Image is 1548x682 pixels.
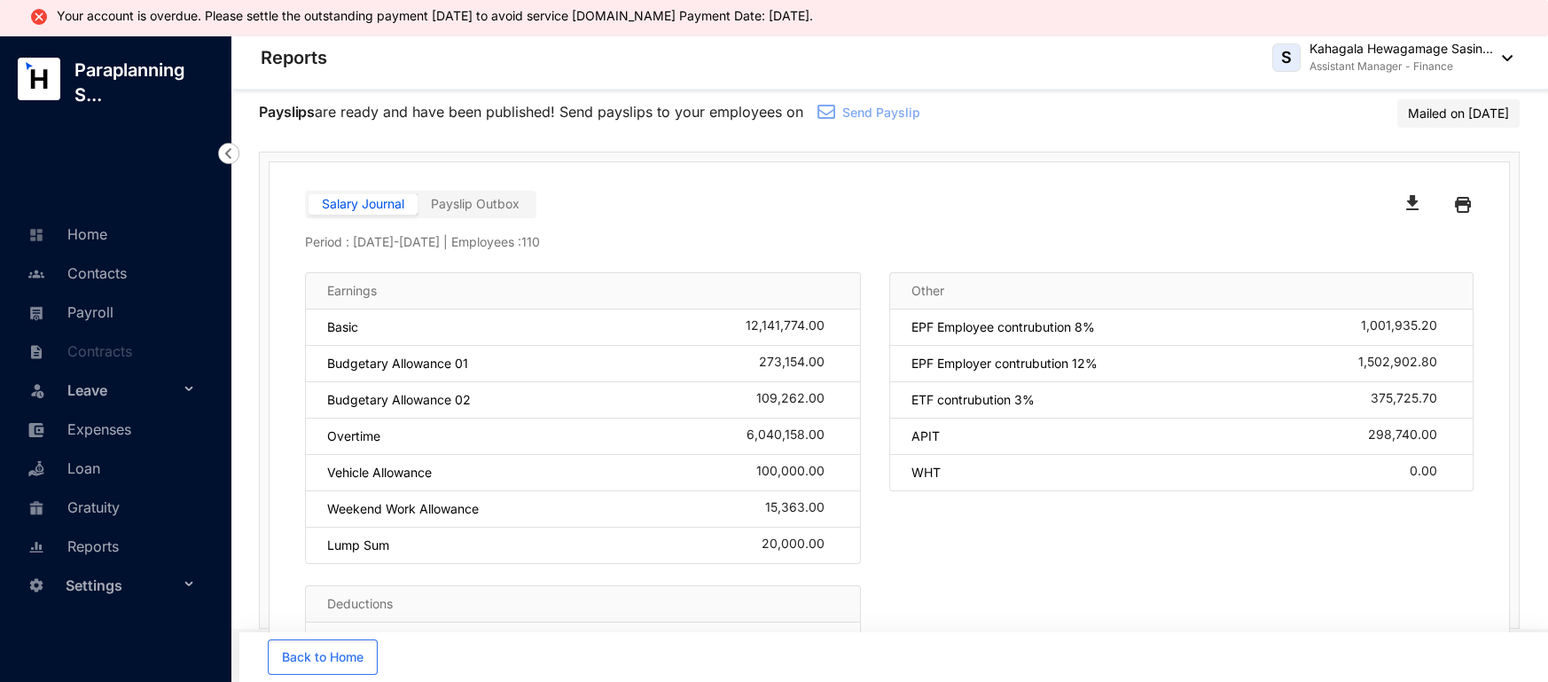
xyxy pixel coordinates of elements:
p: APIT [911,427,940,445]
img: settings-unselected.1febfda315e6e19643a1.svg [28,577,44,593]
p: EPF Employee contrubution 8% [911,318,1095,336]
li: Gratuity [14,487,209,526]
div: 100,000.00 [756,464,839,482]
p: Other [911,282,944,300]
img: loan-unselected.d74d20a04637f2d15ab5.svg [28,461,44,477]
img: alert-icon-error.ae2eb8c10aa5e3dc951a89517520af3a.svg [28,6,50,27]
a: Gratuity [23,498,120,516]
p: Assistant Manager - Finance [1310,58,1493,75]
li: Contracts [14,331,209,370]
a: Expenses [23,420,131,438]
div: 375,725.70 [1371,391,1451,409]
p: Budgetary Allowance 02 [327,391,471,409]
a: Payroll [23,303,113,321]
div: 1,001,935.20 [1361,318,1451,336]
img: people-unselected.118708e94b43a90eceab.svg [28,266,44,282]
a: Contacts [23,264,127,282]
p: Mailed on [DATE] [1408,105,1509,122]
p: Kahagala Hewagamage Sasin... [1310,40,1493,58]
img: gratuity-unselected.a8c340787eea3cf492d7.svg [28,500,44,516]
div: 1,502,902.80 [1358,355,1451,372]
span: Settings [66,568,179,603]
img: contract-unselected.99e2b2107c0a7dd48938.svg [28,344,44,360]
li: Expenses [14,409,209,448]
a: Loan [23,459,100,477]
div: 109,262.00 [756,391,839,409]
p: Earnings [327,282,377,300]
div: 6,040,158.00 [747,427,839,445]
li: Your account is overdue. Please settle the outstanding payment [DATE] to avoid service [DOMAIN_NA... [57,9,822,23]
img: home-unselected.a29eae3204392db15eaf.svg [28,227,44,243]
img: dropdown-black.8e83cc76930a90b1a4fdb6d089b7bf3a.svg [1493,55,1513,61]
p: Paraplanning S... [60,58,231,107]
div: 12,141,774.00 [746,318,839,336]
a: Reports [23,537,119,555]
button: Send Payslip [803,99,934,128]
div: 15,363.00 [765,500,839,518]
li: Payroll [14,292,209,331]
li: Contacts [14,253,209,292]
p: Payslips [259,101,315,122]
div: 35,000.00 [762,631,839,649]
p: are ready and have been published! Send payslips to your employees on [259,101,803,122]
img: leave-unselected.2934df6273408c3f84d9.svg [28,381,46,399]
p: Weekend Work Allowance [327,500,479,518]
img: black-printer.ae25802fba4fa849f9fa1ebd19a7ed0d.svg [1455,191,1471,219]
div: 0.00 [1410,464,1451,482]
a: Contracts [23,342,132,360]
li: Reports [14,526,209,565]
p: Vehicle Allowance [327,464,432,482]
p: Lump Sum [327,537,389,554]
span: Leave [67,372,179,408]
p: Reports [261,45,327,70]
span: Back to Home [282,648,364,666]
p: Basic [327,318,358,336]
p: Period : [DATE] - [DATE] | Employees : 110 [305,233,1474,251]
img: black-download.65125d1489207c3b344388237fee996b.svg [1406,195,1419,210]
img: expense-unselected.2edcf0507c847f3e9e96.svg [28,422,44,438]
div: 273,154.00 [759,355,839,372]
a: Home [23,225,107,243]
img: report-unselected.e6a6b4230fc7da01f883.svg [28,539,44,555]
p: Overtime [327,427,380,445]
p: Loans [327,631,362,649]
span: Payslip Outbox [431,196,520,211]
p: Deductions [327,595,393,613]
p: EPF Employer contrubution 12% [911,355,1098,372]
li: Loan [14,448,209,487]
div: 20,000.00 [762,537,839,554]
p: WHT [911,464,941,482]
img: nav-icon-left.19a07721e4dec06a274f6d07517f07b7.svg [218,143,239,164]
button: Back to Home [268,639,378,675]
span: S [1281,50,1292,66]
img: payroll-unselected.b590312f920e76f0c668.svg [28,305,44,321]
div: 298,740.00 [1368,427,1451,445]
p: ETF contrubution 3% [911,391,1035,409]
span: Salary Journal [322,196,404,211]
p: Budgetary Allowance 01 [327,355,468,372]
li: Home [14,214,209,253]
